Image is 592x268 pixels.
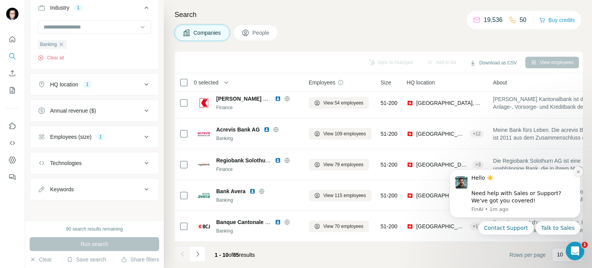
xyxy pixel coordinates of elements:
[275,157,281,163] img: LinkedIn logo
[484,15,503,25] p: 19,536
[438,163,592,239] iframe: Intercom notifications message
[275,96,281,102] img: LinkedIn logo
[520,15,526,25] p: 50
[30,75,159,94] button: HQ location1
[34,12,137,42] div: Hello ☀️ ​ Need help with Sales or Support? We've got you covered!
[416,192,467,199] span: [GEOGRAPHIC_DATA], [GEOGRAPHIC_DATA]
[215,252,255,258] span: results
[323,223,363,230] span: View 70 employees
[216,228,299,234] div: Banking
[470,130,484,137] div: + 12
[6,170,18,184] button: Feedback
[472,161,484,168] div: + 3
[582,242,588,248] span: 1
[12,7,143,55] div: message notification from FinAI, 1m ago. Hello ☀️ ​ Need help with Sales or Support? We've got yo...
[34,12,137,42] div: Message content
[464,57,522,69] button: Download as CSV
[416,161,469,169] span: [GEOGRAPHIC_DATA], [GEOGRAPHIC_DATA]
[6,83,18,97] button: My lists
[309,128,372,140] button: View 109 employees
[309,79,335,86] span: Employees
[66,226,123,233] div: 90 search results remaining
[323,99,363,106] span: View 54 employees
[198,158,210,171] img: Logo of Regiobank Solothurn AG
[252,29,270,37] span: People
[539,15,575,25] button: Buy credits
[416,99,484,107] span: [GEOGRAPHIC_DATA], Appenzell Innerrhoden
[264,126,270,133] img: LinkedIn logo
[96,133,105,140] div: 1
[323,161,363,168] span: View 79 employees
[309,190,372,201] button: View 115 employees
[381,99,398,107] span: 51-200
[510,251,546,259] span: Rows per page
[215,252,229,258] span: 1 - 10
[416,222,467,230] span: [GEOGRAPHIC_DATA], [GEOGRAPHIC_DATA]
[198,189,210,202] img: Logo of Bank Avera
[381,79,391,86] span: Size
[30,128,159,146] button: Employees (size)1
[216,197,299,204] div: Banking
[6,153,18,167] button: Dashboard
[30,101,159,120] button: Annual revenue ($)
[50,133,91,141] div: Employees (size)
[407,161,413,169] span: 🇨🇭
[194,79,219,86] span: 0 selected
[416,130,467,138] span: [GEOGRAPHIC_DATA], [GEOGRAPHIC_DATA]. [GEOGRAPHIC_DATA]
[407,192,413,199] span: 🇨🇭
[216,166,299,173] div: Finance
[407,79,435,86] span: HQ location
[6,136,18,150] button: Use Surfe API
[407,99,413,107] span: 🇨🇭
[6,8,18,20] img: Avatar
[381,130,398,138] span: 51-200
[190,246,205,262] button: Navigate to next page
[74,4,83,11] div: 1
[6,32,18,46] button: Quick start
[50,159,82,167] div: Technologies
[381,222,398,230] span: 51-200
[6,119,18,133] button: Use Surfe on LinkedIn
[40,41,57,48] span: Banking
[12,58,143,72] div: Quick reply options
[309,221,369,232] button: View 70 employees
[6,49,18,63] button: Search
[216,157,280,163] span: Regiobank Solothurn AG
[323,192,366,199] span: View 115 employees
[216,104,299,111] div: Finance
[216,126,260,133] span: Acrevis Bank AG
[381,161,398,169] span: 51-200
[407,222,413,230] span: 🇨🇭
[407,130,413,138] span: 🇨🇭
[216,135,299,142] div: Banking
[193,29,222,37] span: Companies
[309,159,369,170] button: View 79 employees
[50,4,69,12] div: Industry
[493,79,507,86] span: About
[216,187,246,195] span: Bank Avera
[38,54,64,61] button: Clear all
[6,66,18,80] button: Enrich CSV
[309,97,369,109] button: View 54 employees
[135,4,145,14] button: Dismiss notification
[17,13,30,26] img: Profile image for FinAI
[67,256,106,263] button: Save search
[323,130,366,137] span: View 109 employees
[50,81,78,88] div: HQ location
[30,256,52,263] button: Clear
[216,219,284,225] span: Banque Cantonale du Jura
[566,242,584,260] iframe: Intercom live chat
[83,81,92,88] div: 1
[233,252,239,258] span: 85
[275,219,281,225] img: LinkedIn logo
[229,252,233,258] span: of
[198,128,210,140] img: Logo of Acrevis Bank AG
[98,58,143,72] button: Quick reply: Talk to Sales
[50,107,96,115] div: Annual revenue ($)
[381,192,398,199] span: 51-200
[175,9,583,20] h4: Search
[216,96,299,102] span: [PERSON_NAME] Kantonalbank
[249,188,256,194] img: LinkedIn logo
[198,220,210,233] img: Logo of Banque Cantonale du Jura
[557,251,563,258] p: 10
